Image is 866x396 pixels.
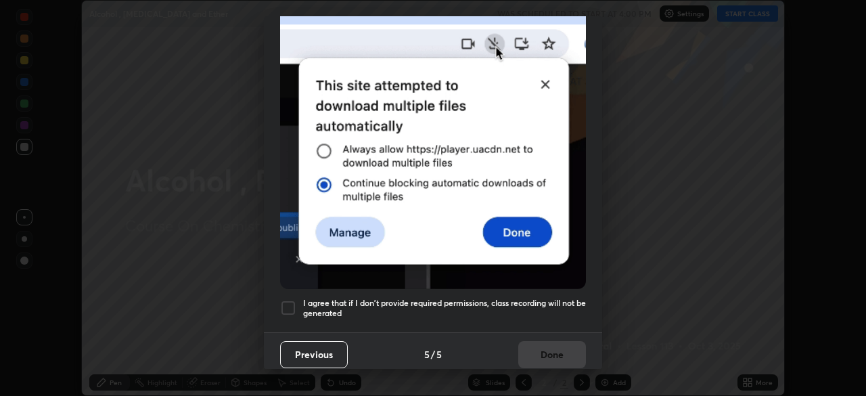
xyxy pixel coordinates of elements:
[431,347,435,361] h4: /
[303,298,586,319] h5: I agree that if I don't provide required permissions, class recording will not be generated
[436,347,442,361] h4: 5
[280,341,348,368] button: Previous
[424,347,430,361] h4: 5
